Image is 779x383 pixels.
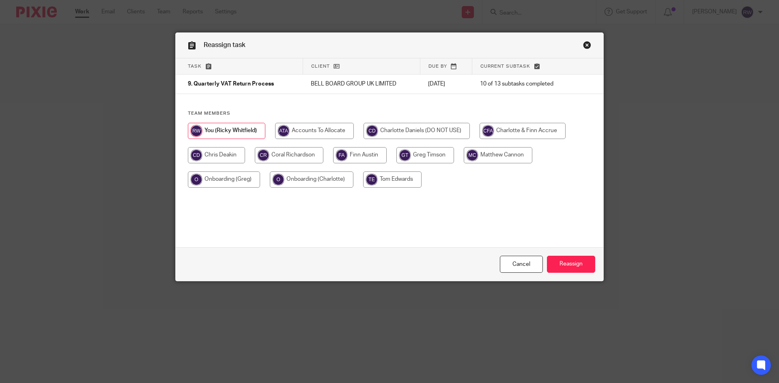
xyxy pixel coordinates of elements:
p: BELL BOARD GROUP UK LIMITED [311,80,412,88]
span: Reassign task [204,42,245,48]
td: 10 of 13 subtasks completed [472,75,575,94]
span: Client [311,64,330,68]
a: Close this dialog window [500,256,543,273]
span: Due by [428,64,447,68]
h4: Team members [188,110,591,117]
span: Current subtask [480,64,530,68]
span: Task [188,64,202,68]
input: Reassign [547,256,595,273]
span: 9. Quarterly VAT Return Process [188,81,274,87]
p: [DATE] [428,80,464,88]
a: Close this dialog window [583,41,591,52]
